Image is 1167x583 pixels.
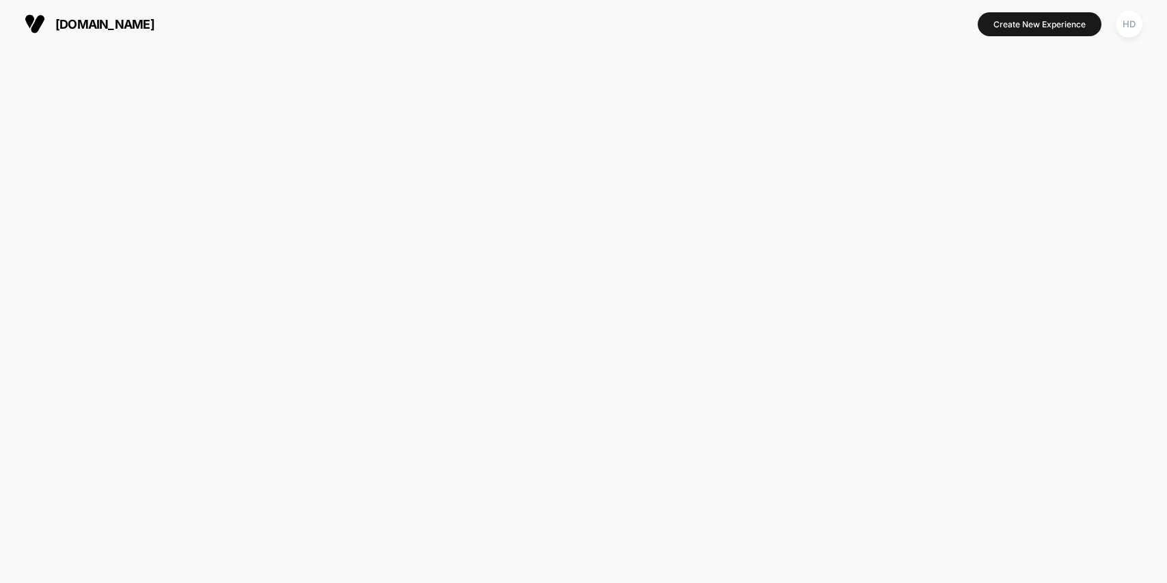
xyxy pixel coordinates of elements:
img: Visually logo [25,14,45,34]
button: [DOMAIN_NAME] [20,13,159,35]
button: HD [1112,10,1147,38]
div: HD [1116,11,1142,38]
button: Create New Experience [978,12,1101,36]
span: [DOMAIN_NAME] [55,17,154,31]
